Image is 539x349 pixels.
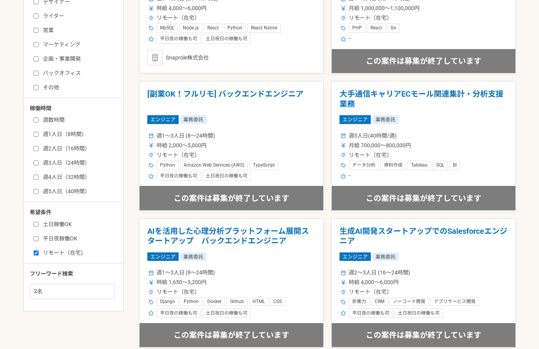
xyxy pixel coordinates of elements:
[34,187,123,196] label: 週5人日（40時間）
[349,151,392,159] span: リモート（在宅）
[34,41,123,49] label: マーケティング
[30,105,51,111] span: 稼働時間
[149,153,154,157] img: ico_location_pin-352ac629.svg
[453,162,457,169] span: BI
[147,226,316,246] h1: AIを活用した心理分析プラットフォーム展開スタートアップ バックエンドエンジニア
[339,89,508,109] h1: 大手通信キャリアECモール関連集計・分析支援業務
[372,252,399,261] span: 業務委託
[147,50,163,65] img: default_org_logo-42cde973f59100197ec2c8e796e4974ac8490bb5b08a0eb061ff975e4574aa76.png
[34,249,123,257] label: リモート（在宅）
[34,175,39,180] input: 週4人日（32時間）
[349,4,420,12] span: 月給 1,000,000〜1,100,000円
[157,34,201,44] div: 平日夜の稼働も可
[34,42,39,47] input: マーケティング
[34,71,39,76] input: バックオフィス
[341,163,346,168] img: ico_tag-f97210f0.svg
[34,250,39,255] input: リモート（在宅）
[202,308,251,318] div: 土日祝日の稼働も可
[341,6,346,11] img: ico_currency_yen-76ea2c4c.svg
[34,69,123,77] label: バックオフィス
[34,235,123,243] label: 平日夜稼働OK
[149,26,154,31] img: ico_tag-f97210f0.svg
[34,173,123,181] label: 週4人日（32時間）
[341,133,346,138] img: ico_calendar-4541a85f.svg
[352,25,362,31] span: PHP
[157,172,201,181] div: 平日夜の稼働も可
[332,323,515,347] div: この案件は募集が終了しています
[149,6,154,11] img: ico_currency_yen-76ea2c4c.svg
[352,162,375,169] span: データ分析
[157,308,201,318] div: 平日夜の稼働も可
[341,26,346,31] img: ico_tag-f97210f0.svg
[253,162,275,169] span: TypeScript
[34,85,39,90] input: その他
[349,278,399,286] span: 時給 4,000〜6,000円
[349,132,397,140] span: 週5人日(40時間/週)
[349,288,392,296] span: リモート（在宅）
[34,130,123,138] label: 週1人日（8時間）
[332,186,515,210] div: この案件は募集が終了しています
[349,34,350,44] span: -
[149,300,154,305] img: ico_tag-f97210f0.svg
[160,162,175,169] span: Python
[34,28,39,33] input: 営業
[157,4,206,12] span: 時給 4,000〜6,000円
[391,25,396,31] span: Go
[34,14,39,19] input: ライター
[160,25,174,31] span: MySQL
[147,50,316,65] div: Snaprole株式会社
[436,162,444,169] span: SQL
[149,133,154,138] img: ico_calendar-4541a85f.svg
[207,25,219,31] span: React
[140,186,323,210] div: この案件は募集が終了しています
[339,252,371,261] span: エンジニア
[273,299,282,305] span: CSS
[184,162,244,169] span: Amazon Web Services (AWS)
[349,141,411,150] span: 月給 700,000〜800,000円
[332,49,515,73] div: この案件は募集が終了しています
[157,288,200,296] span: リモート（在宅）
[375,299,384,305] span: CRM
[157,132,215,140] span: 週1〜3人日 (8〜24時間)
[149,280,154,285] img: ico_currency_yen-76ea2c4c.svg
[34,189,39,194] input: 週5人日（40時間）
[372,115,399,124] span: 業務委託
[180,252,206,261] span: 業務委託
[149,37,154,41] img: ico_star-c4f7eedc.svg
[34,146,39,151] input: 週2人日（16時間）
[202,172,251,181] div: 土日祝日の稼働も可
[394,308,443,318] div: 土日祝日の稼働も可
[341,280,346,285] img: ico_currency_yen-76ea2c4c.svg
[30,209,51,216] span: 希望条件
[227,25,242,31] span: Python
[230,299,244,305] span: Github
[149,174,154,179] img: ico_star-c4f7eedc.svg
[157,14,200,22] span: リモート（在宅）
[393,299,425,305] span: ノーコード開発
[384,162,403,169] span: 資料作成
[157,269,215,277] span: 週1〜3人日 (8〜24時間)
[341,153,346,157] img: ico_location_pin-352ac629.svg
[252,299,265,305] span: HTML
[149,271,154,275] img: ico_calendar-4541a85f.svg
[341,143,346,148] img: ico_currency_yen-76ea2c4c.svg
[147,89,316,109] h1: [副業OK！フルリモ] バックエンドエンジニア
[34,55,123,63] label: 企画・事業開発
[352,299,366,305] span: 折衝力
[341,16,346,20] img: ico_location_pin-352ac629.svg
[149,311,154,315] img: ico_star-c4f7eedc.svg
[341,290,346,295] img: ico_location_pin-352ac629.svg
[34,56,39,61] input: 企画・事業開発
[34,159,123,167] label: 週3人日（24時間）
[183,25,199,31] span: Node.js
[147,115,179,124] span: エンジニア
[341,300,346,305] img: ico_tag-f97210f0.svg
[147,252,179,261] span: エンジニア
[339,226,508,246] h1: 生成AI開発スタートアップでのSalesforceエンジニア
[370,25,382,31] span: React
[140,323,323,347] div: この案件は募集が終了しています
[157,141,206,150] span: 時給 2,000〜5,000円
[30,271,73,277] span: フリーワード検索
[341,174,346,179] img: ico_star-c4f7eedc.svg
[34,145,123,153] label: 週2人日（16時間）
